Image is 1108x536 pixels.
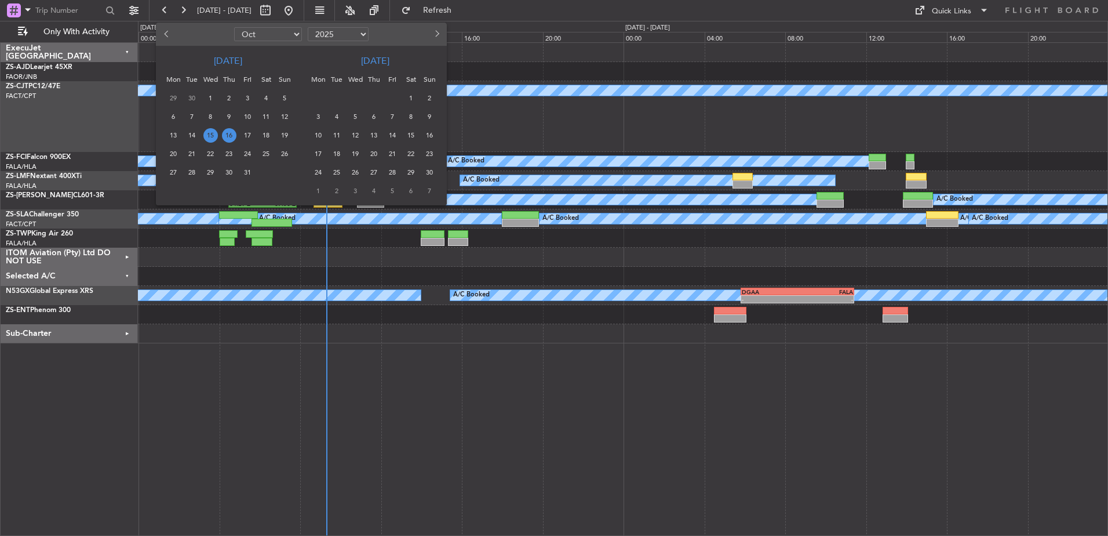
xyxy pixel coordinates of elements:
[222,110,236,124] span: 9
[220,163,238,182] div: 30-10-2025
[203,110,218,124] span: 8
[257,70,275,89] div: Sat
[238,89,257,107] div: 3-10-2025
[278,110,292,124] span: 12
[220,70,238,89] div: Thu
[185,165,199,180] span: 28
[383,70,402,89] div: Fri
[385,147,400,161] span: 21
[201,163,220,182] div: 29-10-2025
[164,107,183,126] div: 6-10-2025
[311,147,326,161] span: 17
[201,126,220,144] div: 15-10-2025
[309,163,327,182] div: 24-11-2025
[420,70,439,89] div: Sun
[348,110,363,124] span: 5
[240,91,255,106] span: 3
[259,147,274,161] span: 25
[238,126,257,144] div: 17-10-2025
[311,165,326,180] span: 24
[238,144,257,163] div: 24-10-2025
[367,165,381,180] span: 27
[183,144,201,163] div: 21-10-2025
[404,91,418,106] span: 1
[278,91,292,106] span: 5
[385,184,400,198] span: 5
[185,128,199,143] span: 14
[404,147,418,161] span: 22
[234,27,302,41] select: Select month
[185,110,199,124] span: 7
[275,70,294,89] div: Sun
[383,182,402,200] div: 5-12-2025
[222,91,236,106] span: 2
[420,182,439,200] div: 7-12-2025
[201,144,220,163] div: 22-10-2025
[278,147,292,161] span: 26
[308,27,369,41] select: Select year
[166,147,181,161] span: 20
[365,182,383,200] div: 4-12-2025
[330,110,344,124] span: 4
[365,107,383,126] div: 6-11-2025
[402,163,420,182] div: 29-11-2025
[311,110,326,124] span: 3
[402,182,420,200] div: 6-12-2025
[238,163,257,182] div: 31-10-2025
[222,147,236,161] span: 23
[203,165,218,180] span: 29
[420,163,439,182] div: 30-11-2025
[201,70,220,89] div: Wed
[367,184,381,198] span: 4
[367,110,381,124] span: 6
[257,89,275,107] div: 4-10-2025
[327,70,346,89] div: Tue
[404,110,418,124] span: 8
[327,182,346,200] div: 2-12-2025
[422,184,437,198] span: 7
[404,165,418,180] span: 29
[311,128,326,143] span: 10
[203,147,218,161] span: 22
[240,165,255,180] span: 31
[183,163,201,182] div: 28-10-2025
[327,107,346,126] div: 4-11-2025
[164,70,183,89] div: Mon
[383,163,402,182] div: 28-11-2025
[275,144,294,163] div: 26-10-2025
[367,128,381,143] span: 13
[422,91,437,106] span: 2
[346,163,365,182] div: 26-11-2025
[309,144,327,163] div: 17-11-2025
[257,144,275,163] div: 25-10-2025
[203,91,218,106] span: 1
[183,89,201,107] div: 30-9-2025
[309,182,327,200] div: 1-12-2025
[330,147,344,161] span: 18
[420,126,439,144] div: 16-11-2025
[275,126,294,144] div: 19-10-2025
[309,70,327,89] div: Mon
[346,182,365,200] div: 3-12-2025
[257,107,275,126] div: 11-10-2025
[367,147,381,161] span: 20
[385,128,400,143] span: 14
[402,107,420,126] div: 8-11-2025
[183,126,201,144] div: 14-10-2025
[220,89,238,107] div: 2-10-2025
[402,89,420,107] div: 1-11-2025
[365,126,383,144] div: 13-11-2025
[348,128,363,143] span: 12
[166,91,181,106] span: 29
[383,107,402,126] div: 7-11-2025
[164,89,183,107] div: 29-9-2025
[220,107,238,126] div: 9-10-2025
[220,126,238,144] div: 16-10-2025
[201,107,220,126] div: 8-10-2025
[420,89,439,107] div: 2-11-2025
[164,126,183,144] div: 13-10-2025
[346,126,365,144] div: 12-11-2025
[203,128,218,143] span: 15
[201,89,220,107] div: 1-10-2025
[240,110,255,124] span: 10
